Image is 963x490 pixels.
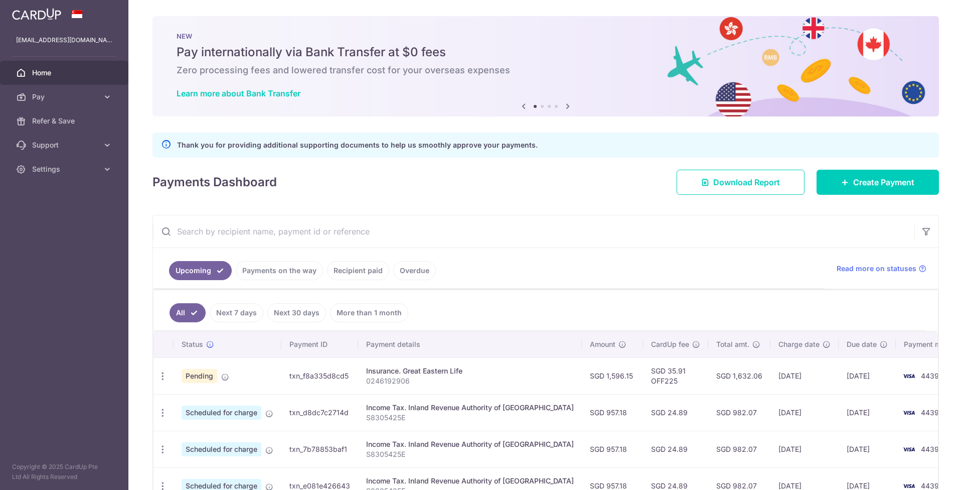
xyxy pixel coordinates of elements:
[177,64,915,76] h6: Zero processing fees and lowered transfer cost for your overseas expenses
[366,403,574,413] div: Income Tax. Inland Revenue Authority of [GEOGRAPHIC_DATA]
[281,357,358,394] td: txn_f8a335d8cd5
[853,176,914,188] span: Create Payment
[182,339,203,349] span: Status
[170,303,206,322] a: All
[921,481,939,490] span: 4439
[899,407,919,419] img: Bank Card
[366,366,574,376] div: Insurance. Great Eastern Life
[182,442,261,456] span: Scheduled for charge
[366,413,574,423] p: S8305425E
[708,394,770,431] td: SGD 982.07
[366,476,574,486] div: Income Tax. Inland Revenue Authority of [GEOGRAPHIC_DATA]
[643,394,708,431] td: SGD 24.89
[267,303,326,322] a: Next 30 days
[847,339,877,349] span: Due date
[177,44,915,60] h5: Pay internationally via Bank Transfer at $0 fees
[366,439,574,449] div: Income Tax. Inland Revenue Authority of [GEOGRAPHIC_DATA]
[236,261,323,280] a: Payments on the way
[32,140,98,150] span: Support
[330,303,408,322] a: More than 1 month
[177,32,915,40] p: NEW
[651,339,689,349] span: CardUp fee
[921,445,939,453] span: 4439
[182,369,217,383] span: Pending
[327,261,389,280] a: Recipient paid
[643,431,708,467] td: SGD 24.89
[16,35,112,45] p: [EMAIL_ADDRESS][DOMAIN_NAME]
[32,164,98,174] span: Settings
[12,8,61,20] img: CardUp
[921,372,939,380] span: 4439
[837,264,926,274] a: Read more on statuses
[177,139,538,151] p: Thank you for providing additional supporting documents to help us smoothly approve your payments.
[899,443,919,455] img: Bank Card
[582,394,643,431] td: SGD 957.18
[778,339,820,349] span: Charge date
[358,331,582,357] th: Payment details
[839,431,896,467] td: [DATE]
[153,215,914,248] input: Search by recipient name, payment id or reference
[713,176,780,188] span: Download Report
[770,357,839,394] td: [DATE]
[716,339,749,349] span: Total amt.
[32,68,98,78] span: Home
[899,370,919,382] img: Bank Card
[169,261,232,280] a: Upcoming
[281,331,358,357] th: Payment ID
[817,170,939,195] a: Create Payment
[177,88,300,98] a: Learn more about Bank Transfer
[770,431,839,467] td: [DATE]
[770,394,839,431] td: [DATE]
[152,173,277,191] h4: Payments Dashboard
[582,431,643,467] td: SGD 957.18
[708,357,770,394] td: SGD 1,632.06
[708,431,770,467] td: SGD 982.07
[182,406,261,420] span: Scheduled for charge
[152,16,939,116] img: Bank transfer banner
[393,261,436,280] a: Overdue
[366,376,574,386] p: 0246192906
[839,394,896,431] td: [DATE]
[643,357,708,394] td: SGD 35.91 OFF225
[837,264,916,274] span: Read more on statuses
[921,408,939,417] span: 4439
[677,170,805,195] a: Download Report
[839,357,896,394] td: [DATE]
[210,303,263,322] a: Next 7 days
[582,357,643,394] td: SGD 1,596.15
[32,92,98,102] span: Pay
[281,431,358,467] td: txn_7b78853baf1
[281,394,358,431] td: txn_d8dc7c2714d
[366,449,574,459] p: S8305425E
[590,339,615,349] span: Amount
[32,116,98,126] span: Refer & Save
